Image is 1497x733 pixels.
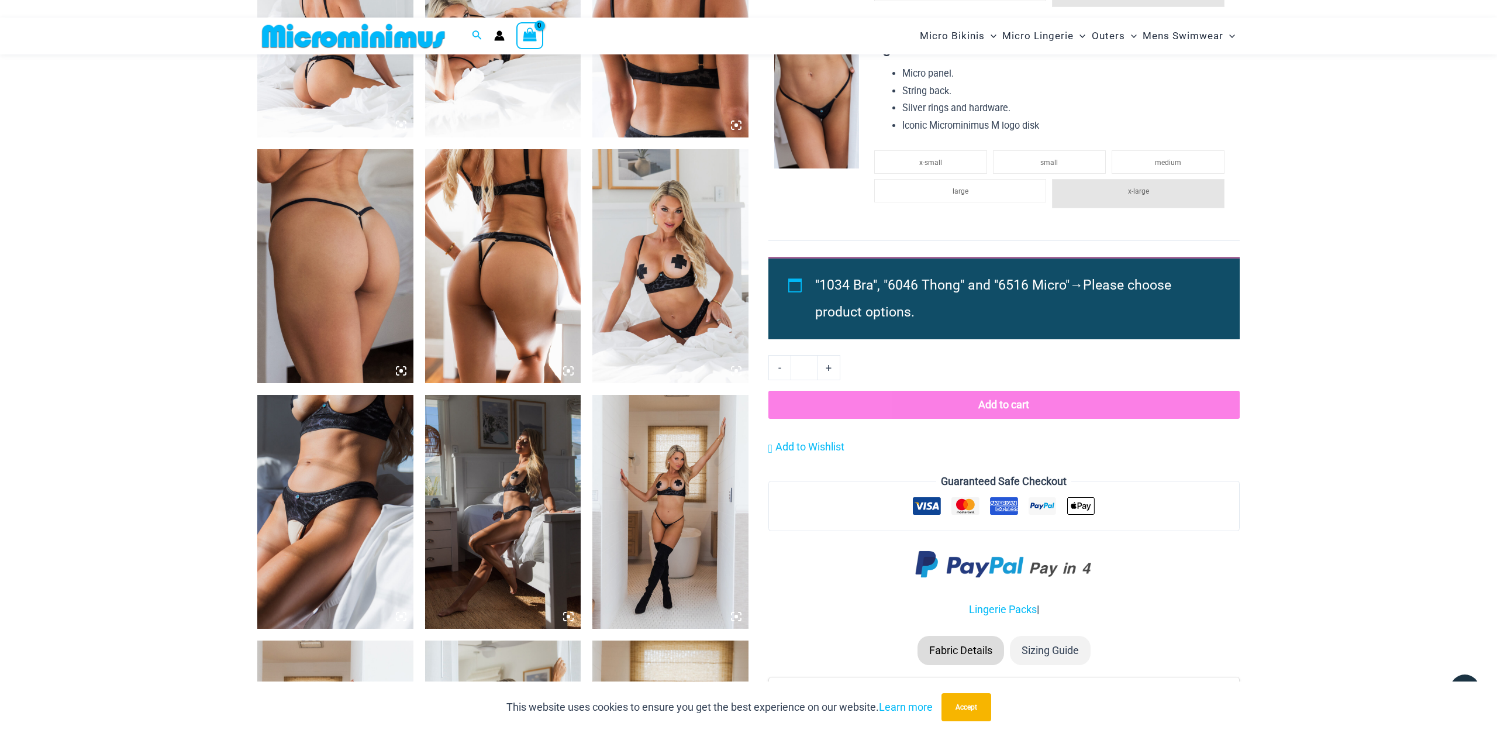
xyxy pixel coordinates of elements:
a: Add to Wishlist [768,438,844,456]
span: Menu Toggle [1223,21,1235,51]
span: Micro Lingerie [1002,21,1074,51]
span: Outers [1092,21,1125,51]
img: Nights Fall Silver Leopard 1036 Bra 6046 Thong [592,149,748,383]
p: This website uses cookies to ensure you get the best experience on our website. [506,698,933,716]
img: Nights Fall Silver Leopard 1036 Bra 6046 Thong [257,395,413,629]
img: Nights Fall Silver Leopard 6516 Micro [257,149,413,383]
span: small [1040,159,1058,167]
span: Micro Bikinis [920,21,985,51]
span: large [953,187,968,195]
li: Micro panel. [902,65,1230,82]
a: Micro LingerieMenu ToggleMenu Toggle [999,21,1088,51]
li: → [815,272,1213,326]
a: Learn more [879,701,933,713]
span: Menu Toggle [1125,21,1137,51]
li: String back. [902,82,1230,100]
li: large [874,179,1046,202]
img: Nights Fall Silver Leopard 1036 Bra 6516 Micro [592,395,748,629]
li: x-small [874,150,987,174]
a: Lingerie Packs [969,603,1037,615]
a: Search icon link [472,29,482,43]
a: Micro BikinisMenu ToggleMenu Toggle [917,21,999,51]
span: "1034 Bra", "6046 Thong" and "6516 Micro" [815,277,1070,293]
img: Nights Fall Silver Leopard 1036 Bra 6046 Thong [425,149,581,383]
button: Add to cart [768,391,1240,419]
img: Nights Fall Silver Leopard 6516 Micro [774,41,859,168]
img: MM SHOP LOGO FLAT [257,23,450,49]
span: Mens Swimwear [1143,21,1223,51]
li: Silver rings and hardware. [902,99,1230,117]
a: Account icon link [494,30,505,41]
a: - [768,355,791,380]
li: medium [1112,150,1224,174]
span: x-small [919,159,942,167]
nav: Site Navigation [915,19,1240,53]
a: OutersMenu ToggleMenu Toggle [1089,21,1140,51]
li: Fabric Details [917,636,1004,665]
li: x-large [1052,179,1224,208]
button: Accept [941,693,991,721]
input: Product quantity [791,355,818,380]
span: x-large [1128,187,1149,195]
li: Sizing Guide [1010,636,1091,665]
span: Menu Toggle [1074,21,1085,51]
li: small [993,150,1106,174]
p: | [768,601,1240,618]
img: Nights Fall Silver Leopard 1036 Bra 6046 Thong [425,395,581,629]
span: Menu Toggle [985,21,996,51]
a: View Shopping Cart, empty [516,22,543,49]
span: medium [1155,159,1181,167]
li: Iconic Microminimus M logo disk [902,117,1230,135]
a: Mens SwimwearMenu ToggleMenu Toggle [1140,21,1238,51]
a: + [818,355,840,380]
legend: Guaranteed Safe Checkout [936,473,1071,490]
span: Add to Wishlist [775,441,844,453]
